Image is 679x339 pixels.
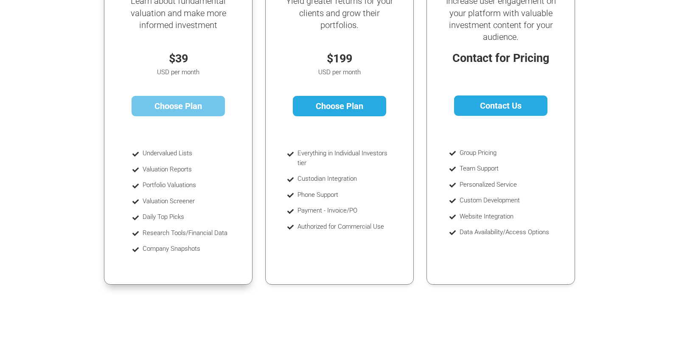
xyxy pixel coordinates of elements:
[132,96,225,116] a: Choose Plan
[297,206,389,216] li: Payment - Invoice/PO
[297,174,389,184] li: Custodian Integration
[143,148,227,158] li: Undervalued Lists
[297,222,389,232] li: Authorized for Commercial Use
[283,50,396,67] p: $199
[143,228,227,238] li: Research Tools/Financial Data
[143,196,227,206] li: Valuation Screener
[297,190,389,200] li: Phone Support
[460,212,549,221] li: Website Integration
[454,95,548,116] a: Contact Us
[122,50,235,67] p: $39
[283,67,396,77] p: USD per month
[143,244,227,254] li: Company Snapshots
[143,180,227,190] li: Portfolio Valuations
[460,227,549,237] li: Data Availability/Access Options
[293,96,387,116] a: Choose Plan
[143,165,227,174] li: Valuation Reports
[460,196,549,205] li: Custom Development
[122,67,235,77] p: USD per month
[460,180,549,190] li: Personalized Service
[460,148,549,158] li: Group Pricing
[297,148,389,168] li: Everything in Individual Investors tier
[444,50,557,67] p: Contact for Pricing
[460,164,549,174] li: Team Support
[143,212,227,222] li: Daily Top Picks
